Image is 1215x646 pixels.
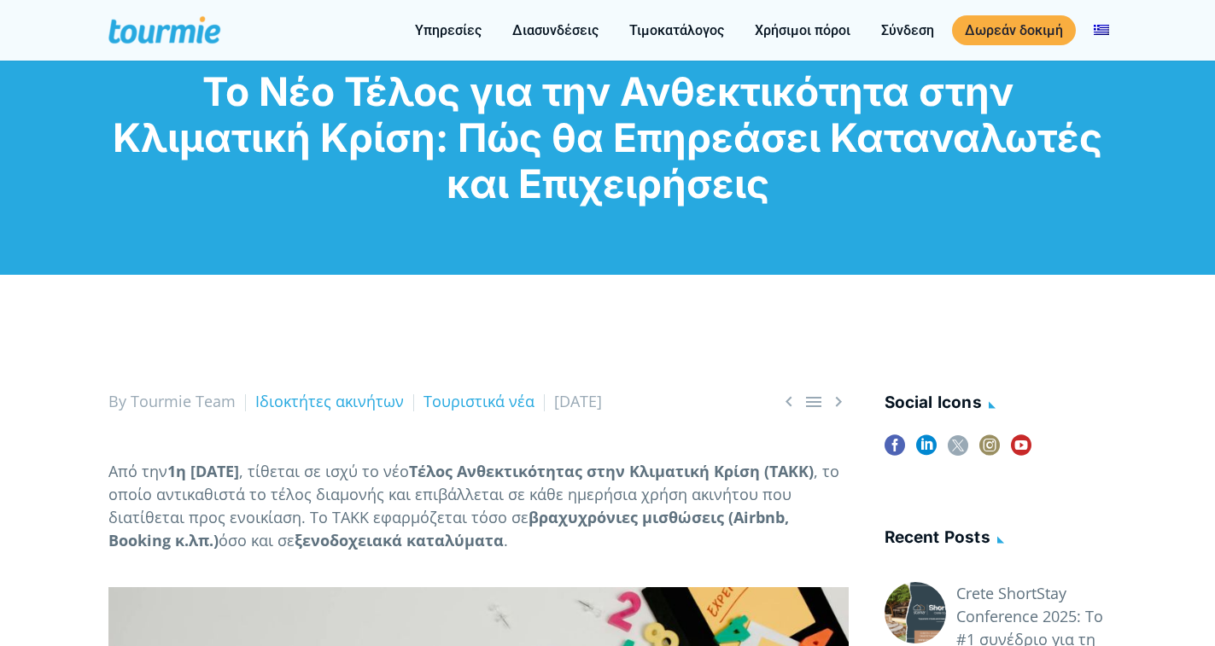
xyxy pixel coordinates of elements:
a: youtube [1011,435,1031,467]
a: Χρήσιμοι πόροι [742,20,863,41]
a: instagram [979,435,1000,467]
span: By Tourmie Team [108,391,236,411]
span: Next post [828,391,849,412]
a: Σύνδεση [868,20,947,41]
a: twitter [948,435,968,467]
a: Ιδιοκτήτες ακινήτων [255,391,404,411]
a: Διασυνδέσεις [499,20,611,41]
a: facebook [885,435,905,467]
b: Τέλος Ανθεκτικότητας στην Κλιματική Κρίση (ΤΑΚΚ) [409,461,814,481]
span: Previous post [779,391,799,412]
a: Τουριστικά νέα [423,391,534,411]
a:  [828,391,849,412]
a: Τιμοκατάλογος [616,20,737,41]
span: . [504,530,508,550]
span: όσο και σε [219,530,295,550]
span: , τίθεται σε ισχύ το νέο [239,461,409,481]
b: 1η [DATE] [167,461,239,481]
span: Από την [108,461,167,481]
a: Υπηρεσίες [402,20,494,41]
span: [DATE] [554,391,602,411]
a:  [779,391,799,412]
h4: Recent posts [885,525,1107,553]
h1: Το Νέο Τέλος για την Ανθεκτικότητα στην Κλιματική Κρίση: Πώς θα Επηρεάσει Καταναλωτές και Επιχειρ... [108,68,1107,207]
h4: social icons [885,390,1107,418]
a: Δωρεάν δοκιμή [952,15,1076,45]
a:  [803,391,824,412]
span: , το οποίο αντικαθιστά το τέλος διαμονής και επιβάλλεται σε κάθε ημερήσια χρήση ακινήτου που διατ... [108,461,839,527]
b: ξενοδοχειακά καταλύματα [295,530,504,550]
a: linkedin [916,435,937,467]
